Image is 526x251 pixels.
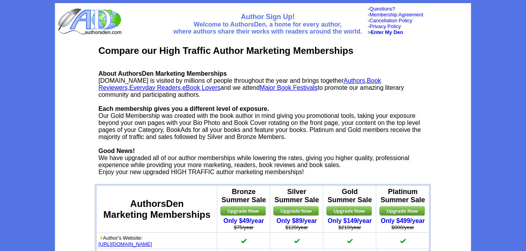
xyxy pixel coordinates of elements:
[98,70,421,175] font: [DOMAIN_NAME] is visited by millions of people throughout the year and brings together , , , and ...
[400,238,406,244] img: checkmark.gif
[223,217,264,224] a: Only $49/year
[129,84,181,91] a: Everyday Readers
[368,6,395,12] font: -
[381,217,425,224] a: Only $499/year
[174,21,362,35] font: Welcome to AuthorsDen, a home for every author, where authors share their works with readers arou...
[368,12,423,18] font: -
[347,238,353,244] img: checkmark.gif
[381,188,425,204] b: Platinum Summer Sale
[98,45,353,56] b: Compare our High Traffic Author Marketing Memberships
[219,204,268,217] img: upgrade.jpg
[275,188,319,204] b: Silver Summer Sale
[100,236,103,240] img: more_btn2.gif
[103,198,211,220] font: AuthorsDen Marketing Memberships
[294,238,300,244] img: checkmark.gif
[276,217,317,224] a: Only $89/year
[58,8,123,35] img: logo_ad.gif
[234,224,254,230] strike: $75/year
[344,77,365,84] a: Authors
[98,105,269,112] b: Each membership gives you a different level of exposure.
[98,70,227,77] b: About AuthorsDen Marketing Memberships
[260,84,318,91] a: Major Book Festivals
[371,29,403,35] a: Enter My Den
[98,241,152,247] a: [URL][DOMAIN_NAME]
[368,18,412,35] font: - - >
[98,77,381,91] a: Book Reviewers
[369,12,423,18] a: Membership Agreement
[221,188,266,204] b: Bronze Summer Sale
[378,204,427,217] img: upgrade.jpg
[391,224,414,230] strike: $800/year
[369,23,401,29] a: Privacy Policy
[325,204,374,217] img: upgrade.jpg
[328,217,372,224] a: Only $149/year
[328,188,372,204] b: Gold Summer Sale
[241,13,295,21] font: Author Sign Up!
[272,204,321,217] img: upgrade.jpg
[338,224,361,230] strike: $210/year
[182,84,221,91] a: eBook Lovers
[241,238,247,244] img: checkmark.gif
[285,224,308,230] strike: $120/year
[369,18,412,23] a: Cancellation Policy
[369,6,395,12] a: Questions?
[98,148,135,154] b: Good News!
[98,235,142,241] font: Author's Website:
